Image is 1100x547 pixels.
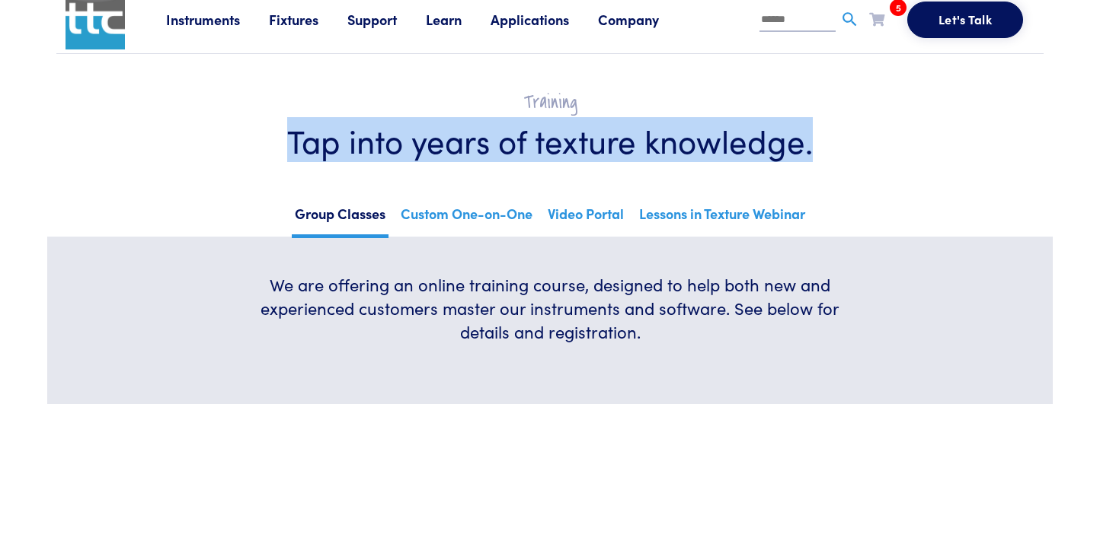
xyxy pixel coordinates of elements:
[598,10,688,29] a: Company
[93,91,1007,114] h2: Training
[907,2,1023,38] button: Let's Talk
[426,10,491,29] a: Learn
[869,9,884,28] a: 5
[248,273,852,343] h6: We are offering an online training course, designed to help both new and experienced customers ma...
[93,120,1007,161] h1: Tap into years of texture knowledge.
[636,201,808,234] a: Lessons in Texture Webinar
[292,201,389,238] a: Group Classes
[398,201,536,234] a: Custom One-on-One
[347,10,426,29] a: Support
[269,10,347,29] a: Fixtures
[545,201,627,234] a: Video Portal
[491,10,598,29] a: Applications
[166,10,269,29] a: Instruments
